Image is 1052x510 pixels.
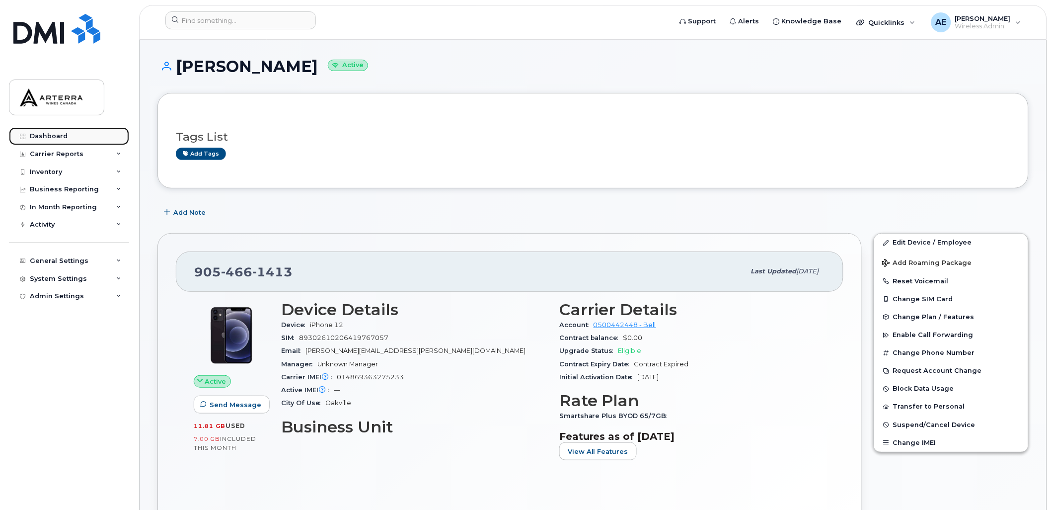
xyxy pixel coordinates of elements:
[559,347,618,354] span: Upgrade Status
[281,386,334,394] span: Active IMEI
[874,344,1028,362] button: Change Phone Number
[559,392,826,410] h3: Rate Plan
[874,252,1028,272] button: Add Roaming Package
[568,447,628,456] span: View All Features
[221,264,252,279] span: 466
[281,301,547,319] h3: Device Details
[317,360,378,368] span: Unknown Manager
[882,259,972,268] span: Add Roaming Package
[874,308,1028,326] button: Change Plan / Features
[337,373,404,381] span: 014869363275233
[281,334,299,341] span: SIM
[559,360,634,368] span: Contract Expiry Date
[893,313,975,321] span: Change Plan / Features
[874,290,1028,308] button: Change SIM Card
[618,347,642,354] span: Eligible
[176,148,226,160] a: Add tags
[281,418,547,436] h3: Business Unit
[797,267,819,275] span: [DATE]
[202,306,261,365] img: iPhone_12.jpg
[281,321,310,329] span: Device
[310,321,343,329] span: iPhone 12
[559,373,638,381] span: Initial Activation Date
[874,434,1028,452] button: Change IMEI
[210,400,261,410] span: Send Message
[194,396,270,414] button: Send Message
[194,435,220,442] span: 7.00 GB
[173,208,206,217] span: Add Note
[559,412,672,420] span: Smartshare Plus BYOD 65/7GB
[874,326,1028,344] button: Enable Call Forwarding
[559,334,623,341] span: Contract balance
[559,442,637,460] button: View All Features
[305,347,526,354] span: [PERSON_NAME][EMAIL_ADDRESS][PERSON_NAME][DOMAIN_NAME]
[334,386,340,394] span: —
[559,301,826,319] h3: Carrier Details
[559,321,594,329] span: Account
[874,234,1028,252] a: Edit Device / Employee
[281,373,337,381] span: Carrier IMEI
[874,272,1028,290] button: Reset Voicemail
[157,203,214,221] button: Add Note
[194,264,293,279] span: 905
[281,399,325,407] span: City Of Use
[225,422,245,429] span: used
[157,58,1029,75] h1: [PERSON_NAME]
[325,399,351,407] span: Oakville
[328,60,368,71] small: Active
[638,373,659,381] span: [DATE]
[623,334,643,341] span: $0.00
[176,131,1010,143] h3: Tags List
[874,362,1028,380] button: Request Account Change
[281,347,305,354] span: Email
[634,360,689,368] span: Contract Expired
[299,334,388,341] span: 89302610206419767057
[594,321,656,329] a: 0500442448 - Bell
[205,377,226,386] span: Active
[559,430,826,442] h3: Features as of [DATE]
[874,398,1028,416] button: Transfer to Personal
[252,264,293,279] span: 1413
[194,435,256,451] span: included this month
[893,421,976,428] span: Suspend/Cancel Device
[893,332,974,339] span: Enable Call Forwarding
[874,416,1028,434] button: Suspend/Cancel Device
[194,423,225,429] span: 11.81 GB
[281,360,317,368] span: Manager
[874,380,1028,398] button: Block Data Usage
[751,267,797,275] span: Last updated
